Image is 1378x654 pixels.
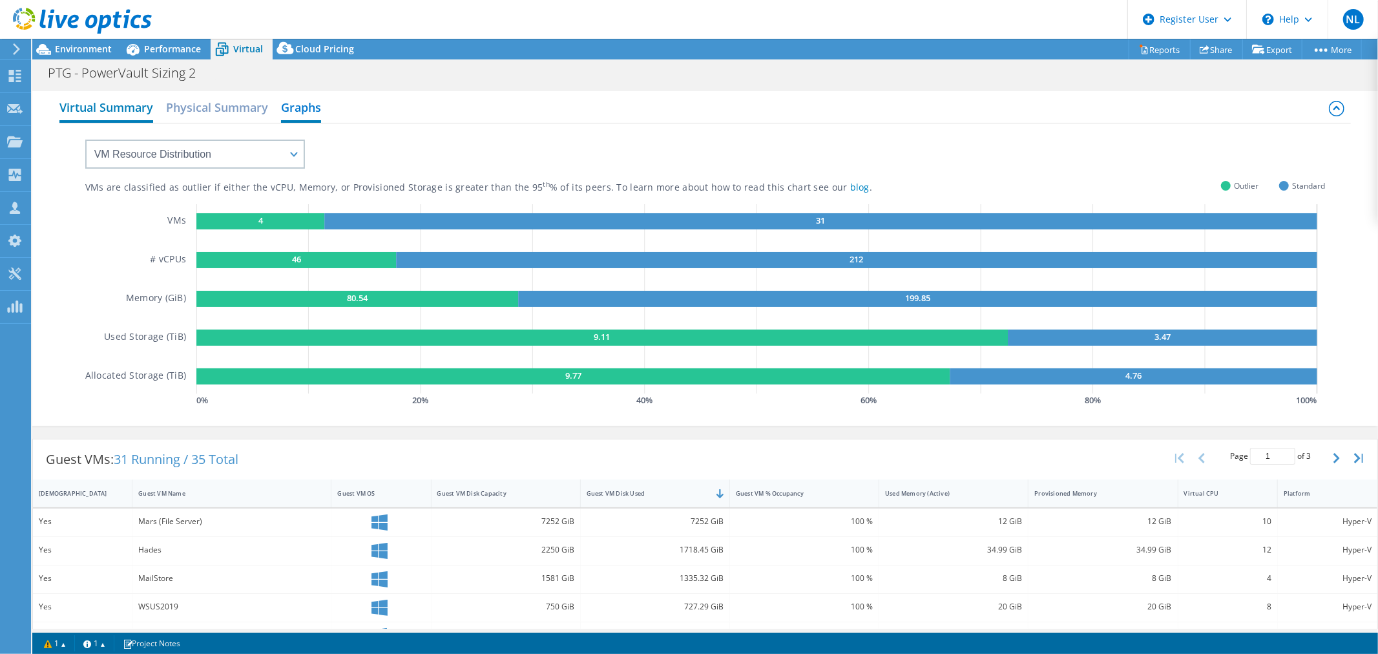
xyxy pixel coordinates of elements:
[587,628,724,642] div: 300 GiB
[138,489,309,498] div: Guest VM Name
[1242,39,1302,59] a: Export
[292,253,301,265] text: 46
[1184,543,1271,557] div: 12
[138,628,325,642] div: Earth (Oxford SQL Server)
[1262,14,1274,25] svg: \n
[1125,370,1142,381] text: 4.76
[637,394,653,406] text: 40 %
[39,514,126,529] div: Yes
[885,514,1022,529] div: 12 GiB
[594,331,611,343] text: 9.11
[1034,600,1171,614] div: 20 GiB
[59,94,153,123] h2: Virtual Summary
[39,571,126,585] div: Yes
[295,43,354,55] span: Cloud Pricing
[1234,178,1258,193] span: Outlier
[347,292,368,304] text: 80.54
[337,489,409,498] div: Guest VM OS
[126,291,186,307] h5: Memory (GiB)
[33,439,251,480] div: Guest VMs:
[1190,39,1243,59] a: Share
[1085,394,1101,406] text: 80 %
[233,43,263,55] span: Virtual
[885,600,1022,614] div: 20 GiB
[437,600,574,614] div: 750 GiB
[85,368,186,385] h5: Allocated Storage (TiB)
[905,292,930,304] text: 199.85
[1230,448,1311,465] span: Page of
[1284,543,1372,557] div: Hyper-V
[1154,331,1171,343] text: 3.47
[850,253,864,265] text: 212
[587,489,708,498] div: Guest VM Disk Used
[1034,571,1171,585] div: 8 GiB
[104,330,186,346] h5: Used Storage (TiB)
[1306,450,1311,461] span: 3
[885,543,1022,557] div: 34.99 GiB
[1034,489,1156,498] div: Provisioned Memory
[85,182,937,194] div: VMs are classified as outlier if either the vCPU, Memory, or Provisioned Storage is greater than ...
[437,514,574,529] div: 7252 GiB
[196,394,1325,406] svg: GaugeChartPercentageAxisTexta
[55,43,112,55] span: Environment
[885,628,1022,642] div: 32 GiB
[587,514,724,529] div: 7252 GiB
[565,370,581,381] text: 9.77
[114,635,189,651] a: Project Notes
[1302,39,1362,59] a: More
[1297,394,1317,406] text: 100 %
[1284,571,1372,585] div: Hyper-V
[144,43,201,55] span: Performance
[1284,489,1356,498] div: Platform
[39,489,110,498] div: [DEMOGRAPHIC_DATA]
[587,571,724,585] div: 1335.32 GiB
[42,66,216,80] h1: PTG - PowerVault Sizing 2
[1284,628,1372,642] div: Hyper-V
[150,252,186,268] h5: # vCPUs
[39,600,126,614] div: Yes
[1292,178,1325,193] span: Standard
[138,571,325,585] div: MailStore
[74,635,114,651] a: 1
[437,628,574,642] div: 300 GiB
[587,543,724,557] div: 1718.45 GiB
[167,213,186,229] h5: VMs
[1034,628,1171,642] div: 32 GiB
[736,514,873,529] div: 100 %
[736,600,873,614] div: 100 %
[114,450,238,468] span: 31 Running / 35 Total
[413,394,429,406] text: 20 %
[736,543,873,557] div: 100 %
[850,181,870,193] a: blog
[1129,39,1191,59] a: Reports
[437,571,574,585] div: 1581 GiB
[1184,514,1271,529] div: 10
[1284,514,1372,529] div: Hyper-V
[587,600,724,614] div: 727.29 GiB
[885,489,1007,498] div: Used Memory (Active)
[736,489,857,498] div: Guest VM % Occupancy
[1184,600,1271,614] div: 8
[1034,543,1171,557] div: 34.99 GiB
[258,215,264,226] text: 4
[817,215,826,226] text: 31
[138,600,325,614] div: WSUS2019
[138,514,325,529] div: Mars (File Server)
[39,543,126,557] div: Yes
[281,94,321,123] h2: Graphs
[1034,514,1171,529] div: 12 GiB
[35,635,75,651] a: 1
[1250,448,1295,465] input: jump to page
[196,394,208,406] text: 0 %
[1184,571,1271,585] div: 4
[861,394,877,406] text: 60 %
[1184,489,1256,498] div: Virtual CPU
[543,180,550,189] sup: th
[39,628,126,642] div: Yes
[1184,628,1271,642] div: 8
[736,571,873,585] div: 100 %
[1284,600,1372,614] div: Hyper-V
[437,543,574,557] div: 2250 GiB
[736,628,873,642] div: 100 %
[166,94,268,120] h2: Physical Summary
